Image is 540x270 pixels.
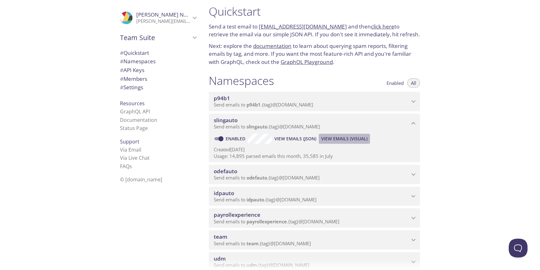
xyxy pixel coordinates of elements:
p: Usage: 14,895 parsed emails this month, 35,585 in July [214,153,415,159]
a: Via Live Chat [120,154,150,161]
span: payrollexperience [214,211,260,218]
button: All [407,78,420,88]
button: Enabled [383,78,407,88]
span: slingauto [247,123,267,130]
iframe: Help Scout Beacon - Open [509,239,527,257]
button: View Emails (JSON) [272,134,319,144]
div: team namespace [209,230,420,250]
span: Send emails to . {tag} @[DOMAIN_NAME] [214,218,339,225]
span: odefauto [247,174,267,181]
div: Team Suite [115,29,201,46]
span: p94b1 [214,95,230,102]
a: GraphQL Playground [281,58,333,65]
span: Members [120,75,147,82]
div: p94b1 namespace [209,92,420,111]
div: Members [115,75,201,83]
span: odefauto [214,168,237,175]
div: Namespaces [115,57,201,66]
span: Send emails to . {tag} @[DOMAIN_NAME] [214,123,320,130]
span: API Keys [120,66,144,74]
a: click here [371,23,394,30]
span: Settings [120,84,143,91]
span: # [120,66,123,74]
div: API Keys [115,66,201,75]
span: View Emails (JSON) [274,135,316,143]
a: FAQ [120,163,132,170]
a: Status Page [120,125,148,132]
div: payrollexperience namespace [209,208,420,228]
span: Resources [120,100,145,107]
h1: Namespaces [209,74,274,88]
span: idpauto [214,190,234,197]
a: GraphQL API [120,108,150,115]
button: View Emails (Visual) [319,134,370,144]
div: slingauto namespace [209,114,420,133]
span: udm [214,255,226,262]
div: odefauto namespace [209,165,420,184]
span: # [120,84,123,91]
span: team [214,233,227,240]
span: s [129,163,132,170]
div: Marta Nowacka [115,8,201,28]
span: # [120,49,123,56]
a: documentation [253,42,292,49]
a: Via Email [120,146,141,153]
span: View Emails (Visual) [321,135,367,143]
span: Send emails to . {tag} @[DOMAIN_NAME] [214,174,320,181]
a: Documentation [120,117,157,123]
span: © [DOMAIN_NAME] [120,176,162,183]
span: Support [120,138,139,145]
span: Team Suite [120,33,191,42]
span: [PERSON_NAME] Nowacka [136,11,202,18]
span: Send emails to . {tag} @[DOMAIN_NAME] [214,240,311,247]
a: Enabled [225,136,248,142]
span: # [120,75,123,82]
span: idpauto [247,196,264,203]
span: team [247,240,258,247]
h1: Quickstart [209,4,420,18]
span: Quickstart [120,49,149,56]
span: payrollexperience [247,218,287,225]
a: [EMAIL_ADDRESS][DOMAIN_NAME] [259,23,347,30]
span: # [120,58,123,65]
div: idpauto namespace [209,187,420,206]
div: Team Settings [115,83,201,92]
p: [PERSON_NAME][EMAIL_ADDRESS][DOMAIN_NAME] [136,18,191,24]
p: Created [DATE] [214,146,415,153]
p: Send a test email to and then to retrieve the email via our simple JSON API. If you don't see it ... [209,23,420,39]
span: Namespaces [120,58,156,65]
span: slingauto [214,117,237,124]
span: Send emails to . {tag} @[DOMAIN_NAME] [214,196,317,203]
div: Quickstart [115,49,201,57]
span: Send emails to . {tag} @[DOMAIN_NAME] [214,101,313,108]
p: Next: explore the to learn about querying spam reports, filtering emails by tag, and more. If you... [209,42,420,66]
span: p94b1 [247,101,261,108]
